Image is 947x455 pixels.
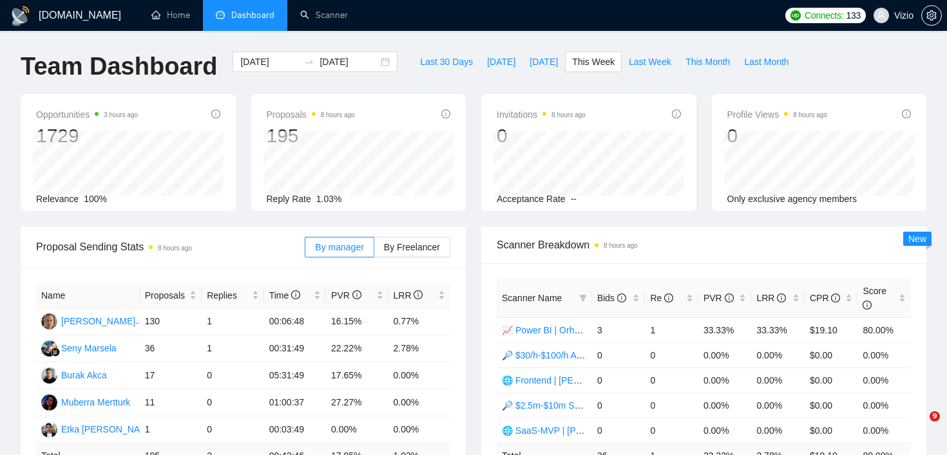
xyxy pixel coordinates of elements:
td: 80.00% [857,317,911,342]
td: 01:00:37 [264,389,326,416]
span: PVR [331,290,361,301]
span: info-circle [672,109,681,118]
td: 1 [202,335,263,362]
td: 2.78% [388,335,451,362]
th: Replies [202,283,263,308]
span: Opportunities [36,107,138,122]
td: 0.00% [388,416,451,443]
time: 8 hours ago [604,242,638,249]
span: Scanner Breakdown [497,237,911,253]
span: info-circle [617,293,626,302]
a: 🔎 $2.5m-$10m Spent 💰 [502,400,606,411]
img: upwork-logo.png [790,10,801,21]
td: 0 [645,367,698,393]
span: LRR [394,290,423,301]
span: info-circle [664,293,673,302]
td: $0.00 [805,418,858,443]
span: 1.03% [316,194,342,204]
span: Only exclusive agency members [727,194,857,204]
td: 16.15% [326,308,388,335]
time: 8 hours ago [793,111,827,118]
td: 1 [645,317,698,342]
td: 0.77% [388,308,451,335]
td: 0 [202,416,263,443]
img: SM [41,340,57,357]
td: 0 [592,393,646,418]
td: 0 [645,342,698,367]
span: dashboard [216,10,225,19]
div: Etka [PERSON_NAME] [61,422,156,436]
span: info-circle [414,290,423,299]
button: Last Week [622,51,678,72]
time: 3 hours ago [104,111,138,118]
span: Scanner Name [502,293,562,303]
span: Proposal Sending Stats [36,239,305,255]
img: gigradar-bm.png [51,348,60,357]
span: PVR [703,293,734,303]
a: SK[PERSON_NAME] [41,315,135,326]
span: user [877,11,886,20]
td: 1 [140,416,202,443]
td: 0.00% [857,418,911,443]
td: 17.65% [326,362,388,389]
td: 27.27% [326,389,388,416]
button: [DATE] [522,51,565,72]
span: Reply Rate [267,194,311,204]
img: BA [41,367,57,384]
span: info-circle [291,290,300,299]
a: SMSeny Marsela [41,342,117,353]
time: 8 hours ago [321,111,355,118]
td: 0 [645,393,698,418]
td: 0 [645,418,698,443]
button: This Month [678,51,737,72]
span: This Month [685,55,730,69]
span: LRR [756,293,786,303]
div: 1729 [36,124,138,148]
td: 36 [140,335,202,362]
td: 0.00% [751,418,805,443]
td: 0.00% [698,367,752,393]
span: Bids [597,293,626,303]
span: Proposals [267,107,355,122]
span: Connects: [805,8,843,23]
td: 0 [592,367,646,393]
button: Last Month [737,51,796,72]
span: New [908,234,926,244]
input: End date [320,55,378,69]
td: 0.00% [388,362,451,389]
td: 0.00% [326,416,388,443]
td: $0.00 [805,393,858,418]
img: SK [41,313,57,330]
th: Proposals [140,283,202,308]
td: 0 [202,389,263,416]
td: 0.00% [698,418,752,443]
a: 🌐 SaaS-MVP | [PERSON_NAME] 🚢 [502,425,655,436]
td: 3 [592,317,646,342]
td: 0.00% [751,367,805,393]
button: [DATE] [480,51,522,72]
span: filter [577,288,589,308]
span: -- [571,194,577,204]
span: to [304,57,314,67]
a: 🌐 Frontend | [PERSON_NAME] [502,375,633,385]
span: CPR [810,293,840,303]
time: 8 hours ago [158,245,192,252]
td: 11 [140,389,202,416]
td: 0.00% [857,342,911,367]
span: Proposals [145,288,187,302]
span: By Freelancer [384,242,440,252]
td: $19.10 [805,317,858,342]
div: 195 [267,124,355,148]
button: Last 30 Days [413,51,480,72]
td: 0.00% [388,389,451,416]
span: 9 [930,411,940,422]
time: 8 hours ago [551,111,586,118]
td: 0.00% [698,393,752,418]
span: filter [579,294,587,302]
span: Invitations [497,107,586,122]
img: ES [41,422,57,438]
td: 33.33% [751,317,805,342]
a: 🔎 $30/h-$100/h Av. Payers 💸 [502,350,627,360]
a: 📈 Power BI | Orhan 🚢 [502,325,598,335]
a: setting [921,10,942,21]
